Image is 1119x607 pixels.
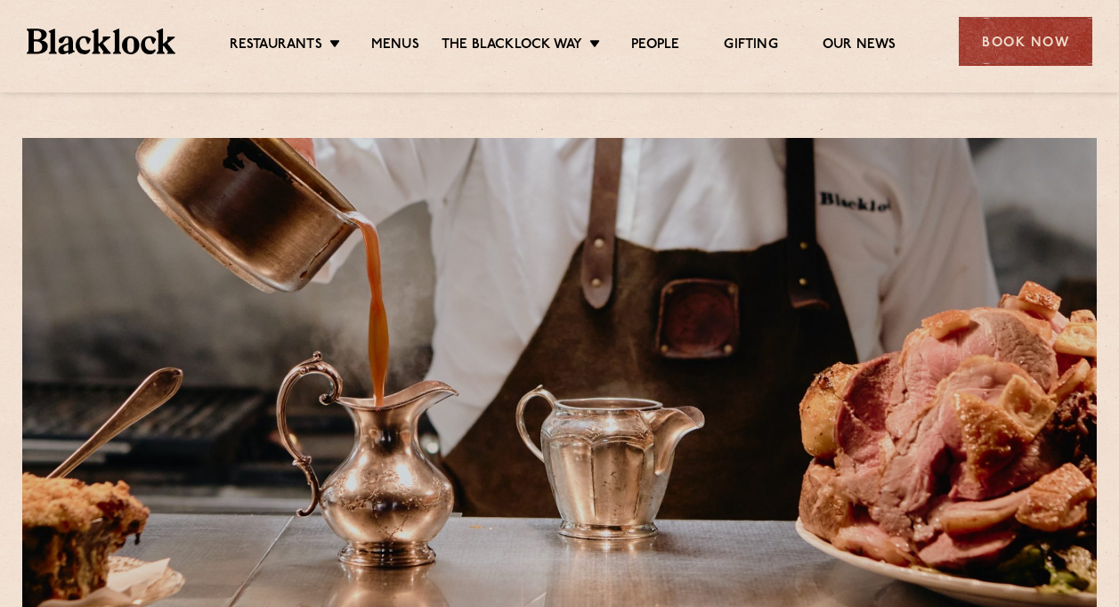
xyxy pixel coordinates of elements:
[371,36,419,56] a: Menus
[724,36,777,56] a: Gifting
[442,36,582,56] a: The Blacklock Way
[823,36,896,56] a: Our News
[631,36,679,56] a: People
[230,36,322,56] a: Restaurants
[27,28,175,53] img: BL_Textured_Logo-footer-cropped.svg
[959,17,1092,66] div: Book Now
